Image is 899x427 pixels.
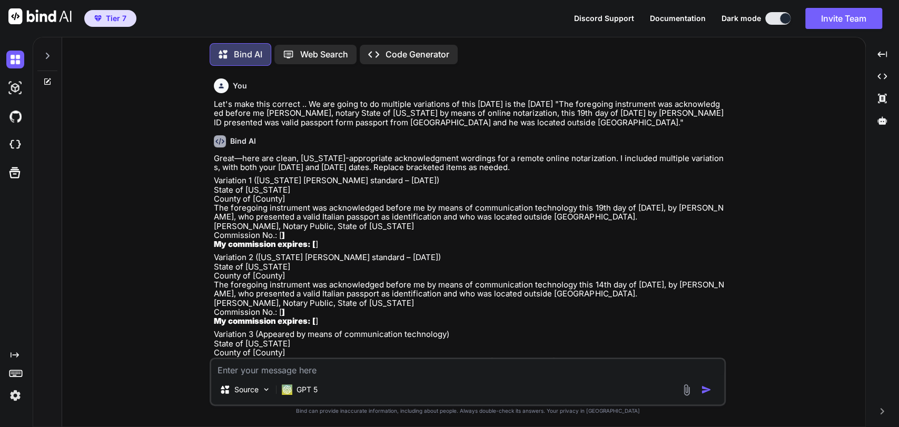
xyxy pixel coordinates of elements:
img: githubDark [6,107,24,125]
img: Pick Models [262,385,271,394]
p: Code Generator [386,49,449,59]
img: settings [6,386,24,404]
img: GPT 5 [282,384,292,395]
button: Discord Support [574,14,634,23]
h6: Bind AI [230,136,256,146]
button: Invite Team [805,8,882,29]
img: darkAi-studio [6,79,24,97]
p: GPT 5 [297,384,318,395]
p: Variation 1 ([US_STATE] [PERSON_NAME] standard – [DATE]) State of [US_STATE] County of [County] T... [214,176,724,249]
img: cloudideIcon [6,136,24,154]
span: Dark mode [722,13,761,24]
img: icon [701,384,712,395]
button: premiumTier 7 [84,10,136,27]
img: darkChat [6,51,24,68]
p: Variation 3 (Appeared by means of communication technology) State of [US_STATE] County of [County... [214,330,724,393]
span: Tier 7 [106,13,126,24]
p: Variation 2 ([US_STATE] [PERSON_NAME] standard – [DATE]) State of [US_STATE] County of [County] T... [214,253,724,325]
strong: ] My commission expires: [ [214,307,315,326]
h6: You [233,81,247,91]
p: Bind AI [234,49,262,59]
p: Source [234,384,259,395]
button: Documentation [650,14,706,23]
p: Great—here are clean, [US_STATE]-appropriate acknowledgment wordings for a remote online notariza... [214,154,724,172]
img: Bind AI [8,8,72,24]
strong: ] My commission expires: [ [214,230,315,249]
img: attachment [680,384,693,396]
p: Web Search [300,49,348,59]
p: Bind can provide inaccurate information, including about people. Always double-check its answers.... [210,408,726,414]
img: premium [94,15,102,22]
p: Let's make this correct .. We are going to do multiple variations of this [DATE] is the [DATE] "T... [214,100,724,127]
